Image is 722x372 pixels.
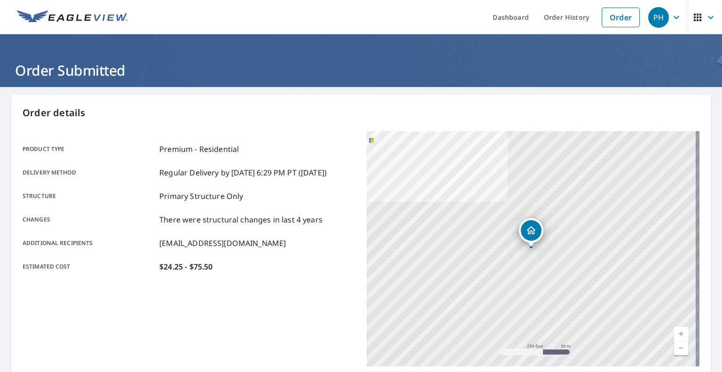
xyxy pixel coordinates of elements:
p: $24.25 - $75.50 [159,261,212,272]
a: Order [602,8,640,27]
img: EV Logo [17,10,128,24]
p: Primary Structure Only [159,190,243,202]
p: Structure [23,190,156,202]
p: [EMAIL_ADDRESS][DOMAIN_NAME] [159,237,286,249]
p: Order details [23,106,699,120]
p: Product type [23,143,156,155]
a: Current Level 17, Zoom In [674,327,688,341]
div: Dropped pin, building 1, Residential property, 3690 Mineral Springs Trl Mount Pleasant, MI 48858 [519,218,543,247]
a: Current Level 17, Zoom Out [674,341,688,355]
p: There were structural changes in last 4 years [159,214,322,225]
h1: Order Submitted [11,61,711,80]
p: Additional recipients [23,237,156,249]
p: Delivery method [23,167,156,178]
p: Changes [23,214,156,225]
p: Regular Delivery by [DATE] 6:29 PM PT ([DATE]) [159,167,327,178]
div: PH [648,7,669,28]
p: Premium - Residential [159,143,239,155]
p: Estimated cost [23,261,156,272]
